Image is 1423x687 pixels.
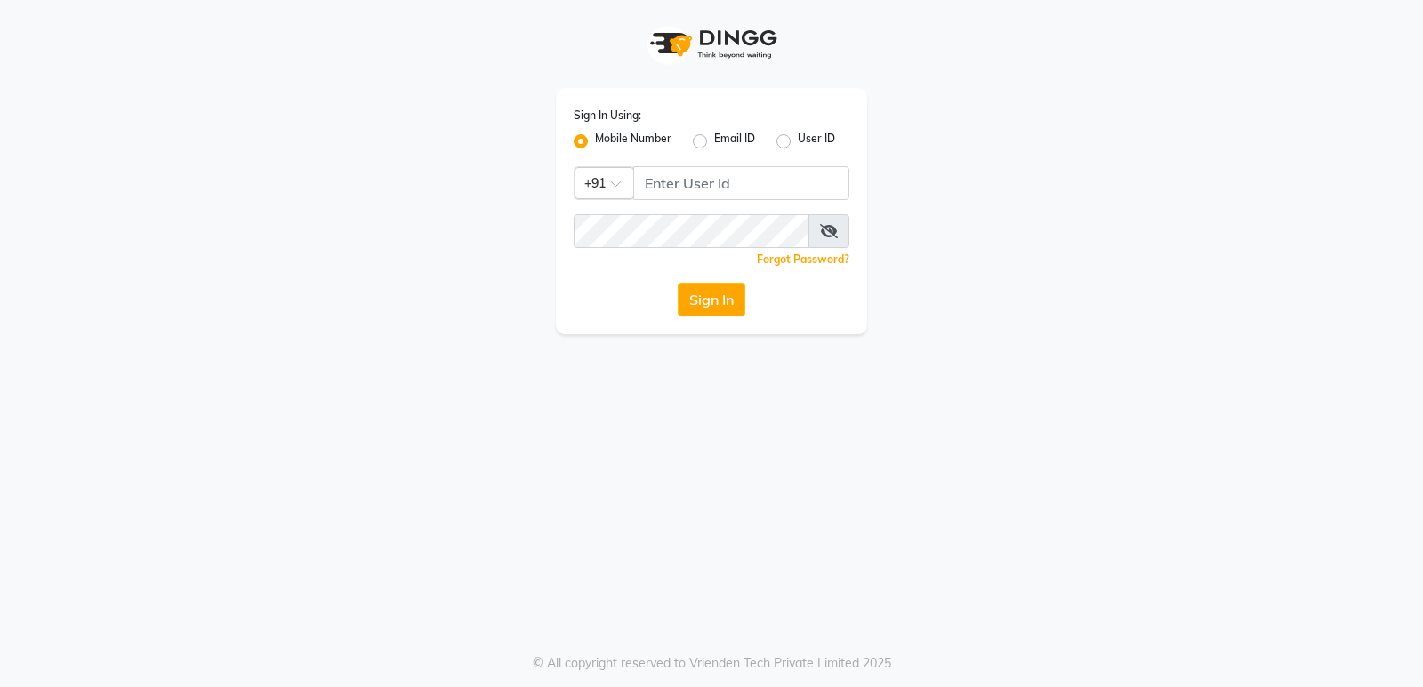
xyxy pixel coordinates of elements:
img: logo1.svg [640,18,783,70]
input: Username [574,214,809,248]
label: Mobile Number [595,131,671,152]
input: Username [633,166,849,200]
label: Sign In Using: [574,108,641,124]
label: User ID [798,131,835,152]
a: Forgot Password? [757,252,849,266]
label: Email ID [714,131,755,152]
button: Sign In [678,283,745,316]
